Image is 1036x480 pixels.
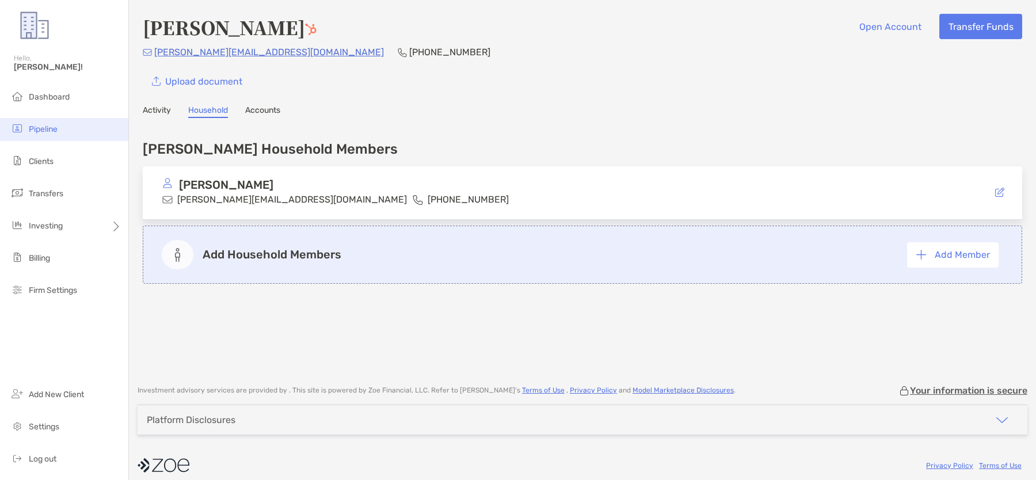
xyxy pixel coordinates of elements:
p: [PERSON_NAME][EMAIL_ADDRESS][DOMAIN_NAME] [177,192,407,207]
p: [PHONE_NUMBER] [409,45,490,59]
img: phone icon [413,195,423,205]
img: avatar icon [162,178,173,188]
img: Phone Icon [398,48,407,57]
a: Model Marketplace Disclosures [633,386,734,394]
img: billing icon [10,250,24,264]
span: [PERSON_NAME]! [14,62,121,72]
p: [PERSON_NAME][EMAIL_ADDRESS][DOMAIN_NAME] [154,45,384,59]
a: Upload document [143,68,251,94]
img: clients icon [10,154,24,167]
span: Investing [29,221,63,231]
img: icon arrow [995,413,1009,427]
button: Open Account [850,14,930,39]
img: Email Icon [143,49,152,56]
img: add member icon [162,240,193,269]
a: Terms of Use [522,386,565,394]
button: Transfer Funds [939,14,1022,39]
img: investing icon [10,218,24,232]
span: Firm Settings [29,285,77,295]
img: transfers icon [10,186,24,200]
span: Dashboard [29,92,70,102]
img: pipeline icon [10,121,24,135]
span: Transfers [29,189,63,199]
img: email icon [162,195,173,205]
a: Accounts [245,105,280,118]
img: add_new_client icon [10,387,24,401]
a: Activity [143,105,171,118]
img: settings icon [10,419,24,433]
p: Your information is secure [910,385,1027,396]
h4: [PERSON_NAME] [143,14,317,40]
img: Hubspot Icon [305,24,317,35]
div: Platform Disclosures [147,414,235,425]
h4: [PERSON_NAME] Household Members [143,141,398,157]
img: button icon [916,250,926,260]
button: Add Member [907,242,999,268]
img: Zoe Logo [14,5,55,46]
a: Privacy Policy [926,462,973,470]
span: Add New Client [29,390,84,399]
span: Clients [29,157,54,166]
span: Settings [29,422,59,432]
span: Billing [29,253,50,263]
a: Terms of Use [979,462,1022,470]
p: Investment advisory services are provided by . This site is powered by Zoe Financial, LLC. Refer ... [138,386,736,395]
p: [PHONE_NUMBER] [428,192,509,207]
img: dashboard icon [10,89,24,103]
a: Household [188,105,228,118]
span: Log out [29,454,56,464]
a: Go to Hubspot Deal [305,14,317,40]
span: Pipeline [29,124,58,134]
img: button icon [152,77,161,86]
img: logout icon [10,451,24,465]
img: company logo [138,452,189,478]
img: firm-settings icon [10,283,24,296]
p: Add Household Members [203,247,341,262]
a: Privacy Policy [570,386,617,394]
p: [PERSON_NAME] [179,178,273,192]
